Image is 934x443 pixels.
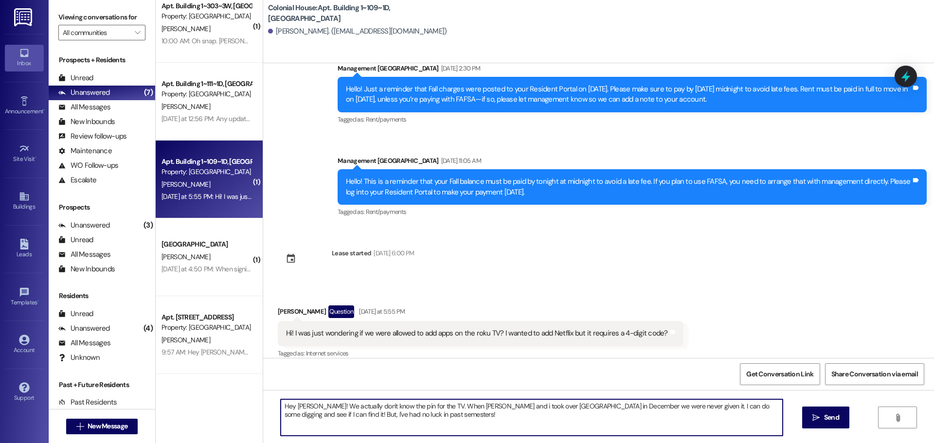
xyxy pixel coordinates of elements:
[802,407,849,428] button: Send
[162,265,693,273] div: [DATE] at 4:50 PM: When signing the waiver, there was a portion about the parking pass. By signin...
[49,291,155,301] div: Residents
[88,421,127,431] span: New Message
[142,85,155,100] div: (7)
[162,180,210,189] span: [PERSON_NAME]
[268,3,463,24] b: Colonial House: Apt. Building 1~109~1D, [GEOGRAPHIC_DATA]
[162,322,251,333] div: Property: [GEOGRAPHIC_DATA]
[5,188,44,214] a: Buildings
[58,102,110,112] div: All Messages
[135,29,140,36] i: 
[58,131,126,142] div: Review follow-ups
[58,353,100,363] div: Unknown
[162,157,251,167] div: Apt. Building 1~109~1D, [GEOGRAPHIC_DATA]
[162,336,210,344] span: [PERSON_NAME]
[58,88,110,98] div: Unanswered
[63,25,130,40] input: All communities
[37,298,39,304] span: •
[357,306,405,317] div: [DATE] at 5:55 PM
[58,309,93,319] div: Unread
[332,248,372,258] div: Lease started
[58,117,115,127] div: New Inbounds
[162,36,290,45] div: 10:00 AM: Oh snap. [PERSON_NAME], thanks!
[5,284,44,310] a: Templates •
[35,154,36,161] span: •
[346,84,911,105] div: Hello! Just a reminder that Fall charges were posted to your Resident Portal on [DATE]. Please ma...
[162,11,251,21] div: Property: [GEOGRAPHIC_DATA]
[162,239,251,249] div: [GEOGRAPHIC_DATA]
[346,177,911,197] div: Hello! This is a reminder that your Fall balance must be paid by tonight at midnight to avoid a l...
[58,264,115,274] div: New Inbounds
[338,205,927,219] div: Tagged as:
[58,160,118,171] div: WO Follow-ups
[162,89,251,99] div: Property: [GEOGRAPHIC_DATA]
[162,24,210,33] span: [PERSON_NAME]
[812,414,820,422] i: 
[824,412,839,423] span: Send
[58,175,96,185] div: Escalate
[278,305,683,321] div: [PERSON_NAME]
[306,349,349,357] span: Internet services
[58,397,117,408] div: Past Residents
[66,419,138,434] button: New Message
[371,248,414,258] div: [DATE] 6:00 PM
[162,312,251,322] div: Apt. [STREET_ADDRESS]
[268,26,447,36] div: [PERSON_NAME]. ([EMAIL_ADDRESS][DOMAIN_NAME])
[58,235,93,245] div: Unread
[328,305,354,318] div: Question
[162,102,210,111] span: [PERSON_NAME]
[825,363,924,385] button: Share Conversation via email
[58,249,110,260] div: All Messages
[5,141,44,167] a: Site Visit •
[76,423,84,430] i: 
[439,156,481,166] div: [DATE] 11:05 AM
[5,45,44,71] a: Inbox
[58,10,145,25] label: Viewing conversations for
[281,399,783,436] textarea: Hey [PERSON_NAME]! We actually don't know the pin for the TV. When [PERSON_NAME] and i took over ...
[49,380,155,390] div: Past + Future Residents
[141,321,155,336] div: (4)
[49,202,155,213] div: Prospects
[5,379,44,406] a: Support
[49,55,155,65] div: Prospects + Residents
[278,346,683,360] div: Tagged as:
[162,114,466,123] div: [DATE] at 12:56 PM: Any update on the check? It's been one week and haven't heard anything back f...
[366,115,407,124] span: Rent/payments
[162,1,251,11] div: Apt. Building 1~303~3W, [GEOGRAPHIC_DATA]
[58,146,112,156] div: Maintenance
[58,338,110,348] div: All Messages
[58,323,110,334] div: Unanswered
[366,208,407,216] span: Rent/payments
[746,369,813,379] span: Get Conversation Link
[831,369,918,379] span: Share Conversation via email
[162,79,251,89] div: Apt. Building 1~111~1D, [GEOGRAPHIC_DATA]
[162,167,251,177] div: Property: [GEOGRAPHIC_DATA]
[14,8,34,26] img: ResiDesk Logo
[338,156,927,169] div: Management [GEOGRAPHIC_DATA]
[740,363,820,385] button: Get Conversation Link
[286,328,668,338] div: Hi! I was just wondering if we were allowed to add apps on the roku TV? I wanted to add Netflix b...
[162,252,210,261] span: [PERSON_NAME]
[5,332,44,358] a: Account
[5,236,44,262] a: Leads
[162,348,381,356] div: 9:57 AM: Hey [PERSON_NAME]! You can pick it up [DATE] during office hours :)
[338,63,927,77] div: Management [GEOGRAPHIC_DATA]
[894,414,901,422] i: 
[439,63,481,73] div: [DATE] 2:30 PM
[141,218,155,233] div: (3)
[162,192,570,201] div: [DATE] at 5:55 PM: Hi! I was just wondering if we were allowed to add apps on the roku TV? I want...
[58,220,110,230] div: Unanswered
[43,106,45,113] span: •
[338,112,927,126] div: Tagged as:
[58,73,93,83] div: Unread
